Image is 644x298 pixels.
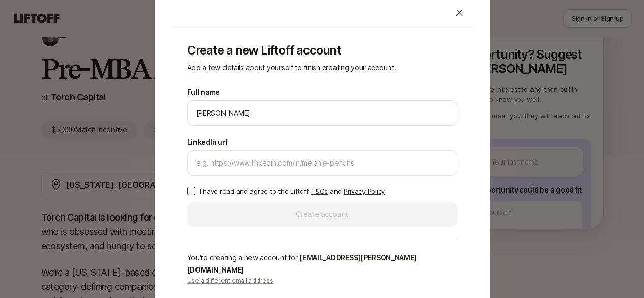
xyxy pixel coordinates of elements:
[187,276,457,285] p: Use a different email address
[187,86,220,98] label: Full name
[196,157,449,169] input: e.g. https://www.linkedin.com/in/melanie-perkins
[187,253,417,274] span: [EMAIL_ADDRESS][PERSON_NAME][DOMAIN_NAME]
[187,187,195,195] button: I have read and agree to the Liftoff T&Cs and Privacy Policy
[200,186,385,196] p: I have read and agree to the Liftoff and
[196,107,449,119] input: e.g. Melanie Perkins
[187,128,335,130] p: We'll use Vikram as your preferred name.
[311,187,328,195] a: T&Cs
[187,136,228,148] label: LinkedIn url
[344,187,385,195] a: Privacy Policy
[187,43,457,58] p: Create a new Liftoff account
[187,62,457,74] p: Add a few details about yourself to finish creating your account.
[187,252,457,276] p: You're creating a new account for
